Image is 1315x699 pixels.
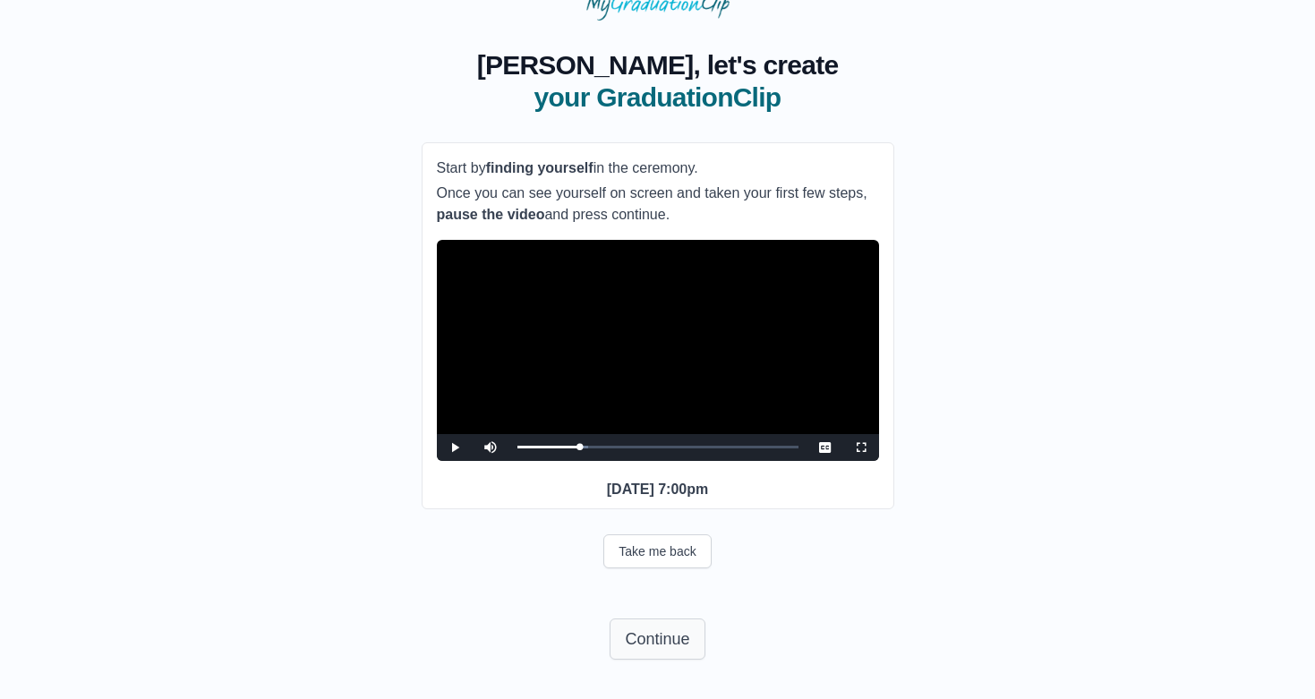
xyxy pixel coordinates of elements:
[477,49,839,81] span: [PERSON_NAME], let's create
[843,434,879,461] button: Fullscreen
[437,207,545,222] b: pause the video
[486,160,593,175] b: finding yourself
[437,183,879,226] p: Once you can see yourself on screen and taken your first few steps, and press continue.
[437,479,879,500] p: [DATE] 7:00pm
[807,434,843,461] button: Captions
[610,618,704,660] button: Continue
[437,158,879,179] p: Start by in the ceremony.
[473,434,508,461] button: Mute
[437,240,879,461] div: Video Player
[437,434,473,461] button: Play
[477,81,839,114] span: your GraduationClip
[517,446,798,448] div: Progress Bar
[603,534,711,568] button: Take me back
